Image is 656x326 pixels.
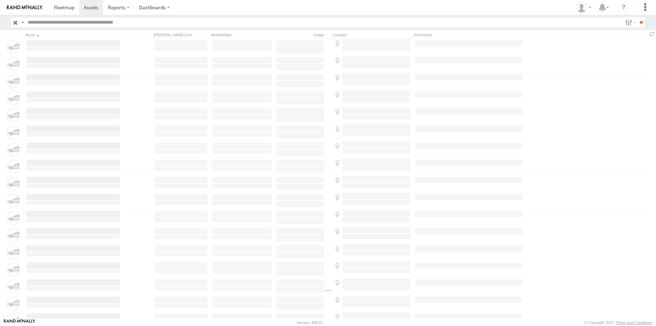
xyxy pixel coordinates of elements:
[25,32,121,37] div: Click to Sort
[275,32,330,37] div: Usage
[414,32,523,37] div: Reminders
[154,32,208,37] div: [PERSON_NAME]./Vin
[333,32,411,37] div: Location
[7,5,42,10] img: rand-logo.svg
[4,319,35,326] a: Visit our Website
[20,17,25,27] label: Search Query
[574,2,594,13] div: Wayne Betts
[648,31,656,37] span: Refresh
[623,17,637,27] label: Search Filter Options
[297,321,323,325] div: Version: 308.01
[211,32,273,37] div: Model/Make
[618,2,629,13] i: ?
[616,321,652,325] a: Terms and Conditions
[584,321,652,325] div: © Copyright 2025 -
